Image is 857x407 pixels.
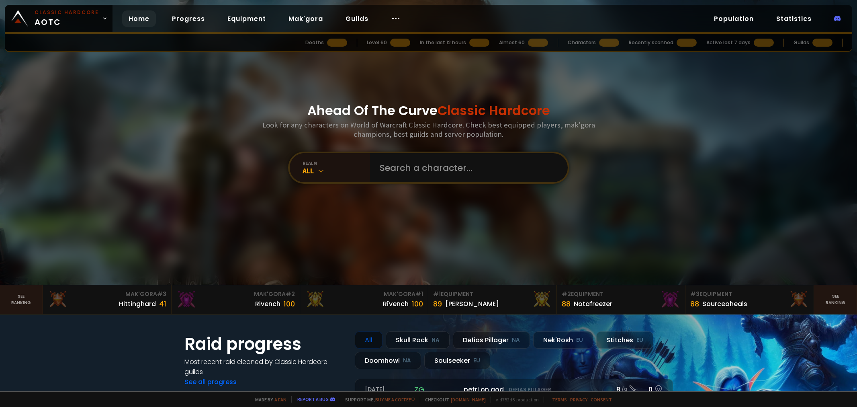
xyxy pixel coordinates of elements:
div: In the last 12 hours [420,39,466,46]
a: #3Equipment88Sourceoheals [685,285,814,314]
div: Active last 7 days [706,39,751,46]
div: Almost 60 [499,39,525,46]
div: All [303,166,370,175]
a: Home [122,10,156,27]
span: Classic Hardcore [438,101,550,119]
div: Deaths [305,39,324,46]
a: [DATE]zgpetri on godDefias Pillager8 /90 [355,379,673,400]
a: Classic HardcoreAOTC [5,5,112,32]
span: AOTC [35,9,99,28]
span: # 3 [690,290,700,298]
div: Characters [568,39,596,46]
a: Equipment [221,10,272,27]
div: Guilds [794,39,809,46]
div: Mak'Gora [176,290,295,298]
a: Consent [591,397,612,403]
div: Sourceoheals [702,299,747,309]
span: # 1 [433,290,441,298]
a: Report a bug [297,396,329,402]
div: 89 [433,298,442,309]
small: Classic Hardcore [35,9,99,16]
span: v. d752d5 - production [491,397,539,403]
h1: Raid progress [184,331,345,357]
div: realm [303,160,370,166]
span: # 1 [415,290,423,298]
div: Rivench [255,299,280,309]
div: Defias Pillager [453,331,530,349]
small: EU [473,357,480,365]
a: Privacy [570,397,587,403]
small: EU [636,336,643,344]
a: See all progress [184,377,237,386]
span: Made by [250,397,286,403]
a: [DOMAIN_NAME] [451,397,486,403]
div: 41 [159,298,166,309]
span: # 3 [157,290,166,298]
a: #2Equipment88Notafreezer [557,285,685,314]
h1: Ahead Of The Curve [307,101,550,120]
div: Equipment [690,290,809,298]
h3: Look for any characters on World of Warcraft Classic Hardcore. Check best equipped players, mak'g... [259,120,598,139]
div: All [355,331,382,349]
a: a fan [274,397,286,403]
div: Level 60 [367,39,387,46]
a: Statistics [770,10,818,27]
div: Mak'Gora [48,290,166,298]
small: NA [403,357,411,365]
a: Mak'gora [282,10,329,27]
div: [PERSON_NAME] [445,299,499,309]
div: Mak'Gora [305,290,423,298]
small: NA [512,336,520,344]
h4: Most recent raid cleaned by Classic Hardcore guilds [184,357,345,377]
a: #1Equipment89[PERSON_NAME] [428,285,557,314]
small: NA [432,336,440,344]
div: 100 [284,298,295,309]
div: Notafreezer [574,299,612,309]
span: # 2 [562,290,571,298]
small: EU [576,336,583,344]
div: Skull Rock [386,331,450,349]
a: Mak'Gora#3Hittinghard41 [43,285,172,314]
div: Hittinghard [119,299,156,309]
div: 88 [562,298,571,309]
a: Progress [166,10,211,27]
span: Support me, [340,397,415,403]
a: Mak'Gora#2Rivench100 [172,285,300,314]
div: Recently scanned [629,39,673,46]
a: Mak'Gora#1Rîvench100 [300,285,429,314]
div: Equipment [433,290,552,298]
div: 100 [412,298,423,309]
a: Buy me a coffee [375,397,415,403]
a: Guilds [339,10,375,27]
a: Seeranking [814,285,857,314]
div: Rîvench [383,299,409,309]
a: Population [708,10,760,27]
input: Search a character... [375,153,558,182]
a: Terms [552,397,567,403]
div: Nek'Rosh [533,331,593,349]
div: 88 [690,298,699,309]
div: Stitches [596,331,653,349]
div: Equipment [562,290,680,298]
div: Soulseeker [424,352,490,369]
div: Doomhowl [355,352,421,369]
span: # 2 [286,290,295,298]
span: Checkout [420,397,486,403]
